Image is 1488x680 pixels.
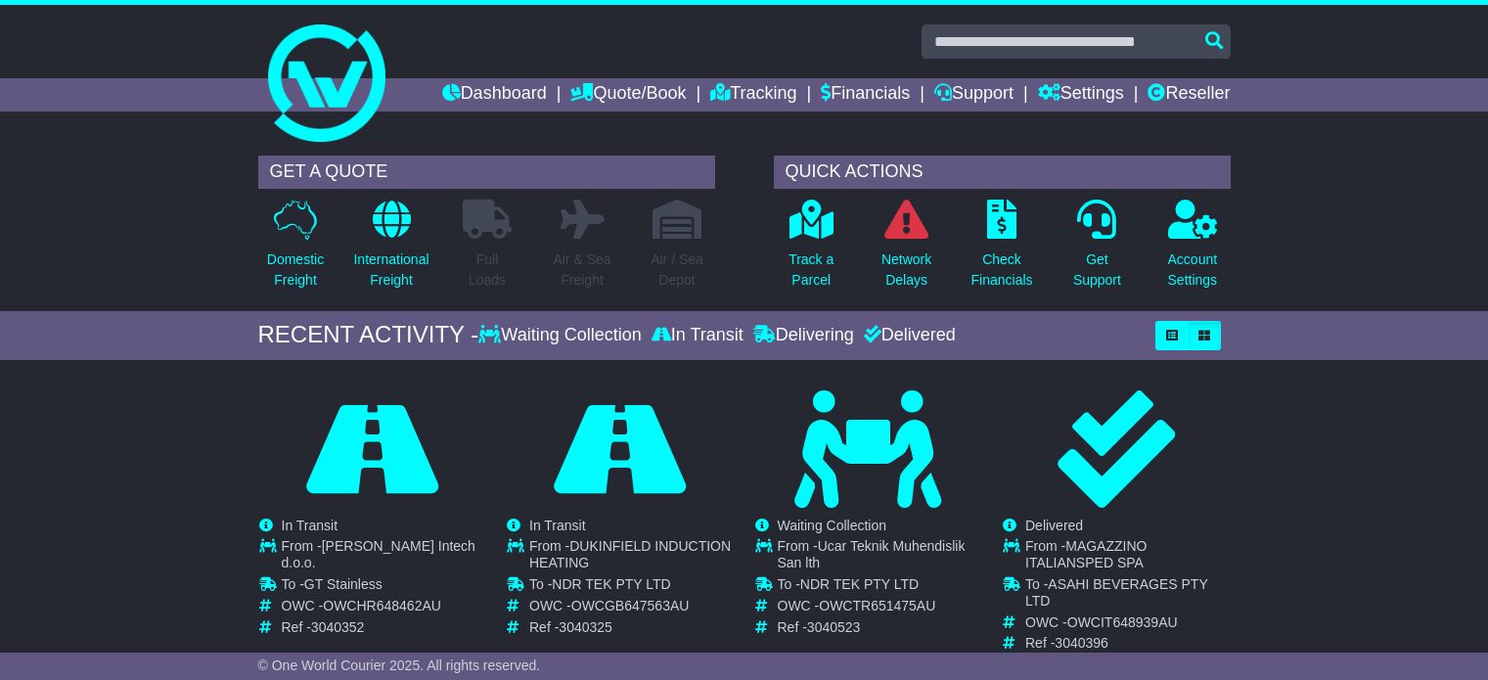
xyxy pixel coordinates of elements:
span: 3040352 [311,619,365,635]
div: Delivered [859,325,956,346]
td: From - [529,538,734,576]
td: To - [529,576,734,598]
p: Full Loads [463,249,512,291]
a: Financials [821,78,910,112]
span: 3040523 [807,619,861,635]
div: Delivering [748,325,859,346]
td: OWC - [282,598,486,619]
span: Ucar Teknik Muhendislik San lth [778,538,966,570]
a: Settings [1038,78,1124,112]
a: Support [934,78,1014,112]
span: OWCGB647563AU [571,598,690,613]
span: NDR TEK PTY LTD [800,576,919,592]
td: Ref - [282,619,486,636]
a: AccountSettings [1167,199,1219,301]
span: OWCIT648939AU [1067,614,1178,630]
div: Waiting Collection [478,325,646,346]
span: © One World Courier 2025. All rights reserved. [258,657,541,673]
div: In Transit [647,325,748,346]
a: Dashboard [442,78,547,112]
a: InternationalFreight [352,199,429,301]
td: Ref - [1025,635,1230,652]
span: 3040325 [559,619,612,635]
a: Reseller [1148,78,1230,112]
td: To - [778,576,982,598]
a: GetSupport [1072,199,1122,301]
p: Get Support [1073,249,1121,291]
a: Track aParcel [788,199,834,301]
td: From - [1025,538,1230,576]
span: GT Stainless [304,576,383,592]
td: OWC - [529,598,734,619]
td: To - [282,576,486,598]
p: Air & Sea Freight [553,249,610,291]
td: OWC - [778,598,982,619]
span: MAGAZZINO ITALIANSPED SPA [1025,538,1147,570]
span: DUKINFIELD INDUCTION HEATING [529,538,731,570]
a: Quote/Book [570,78,686,112]
td: To - [1025,576,1230,614]
span: In Transit [529,518,586,533]
p: Check Financials [971,249,1033,291]
div: GET A QUOTE [258,156,715,189]
span: NDR TEK PTY LTD [552,576,670,592]
span: ASAHI BEVERAGES PTY LTD [1025,576,1207,609]
td: Ref - [529,619,734,636]
p: Air / Sea Depot [651,249,703,291]
div: RECENT ACTIVITY - [258,321,479,349]
a: DomesticFreight [266,199,325,301]
td: From - [778,538,982,576]
div: QUICK ACTIONS [774,156,1231,189]
span: [PERSON_NAME] Intech d.o.o. [282,538,475,570]
span: Delivered [1025,518,1083,533]
span: Waiting Collection [778,518,887,533]
span: In Transit [282,518,338,533]
td: OWC - [1025,614,1230,636]
p: Track a Parcel [789,249,834,291]
a: CheckFinancials [970,199,1034,301]
p: International Freight [353,249,428,291]
td: Ref - [778,619,982,636]
span: 3040396 [1055,635,1108,651]
td: From - [282,538,486,576]
p: Account Settings [1168,249,1218,291]
span: OWCTR651475AU [819,598,935,613]
p: Network Delays [881,249,931,291]
a: Tracking [710,78,796,112]
p: Domestic Freight [267,249,324,291]
a: NetworkDelays [880,199,932,301]
span: OWCHR648462AU [323,598,441,613]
